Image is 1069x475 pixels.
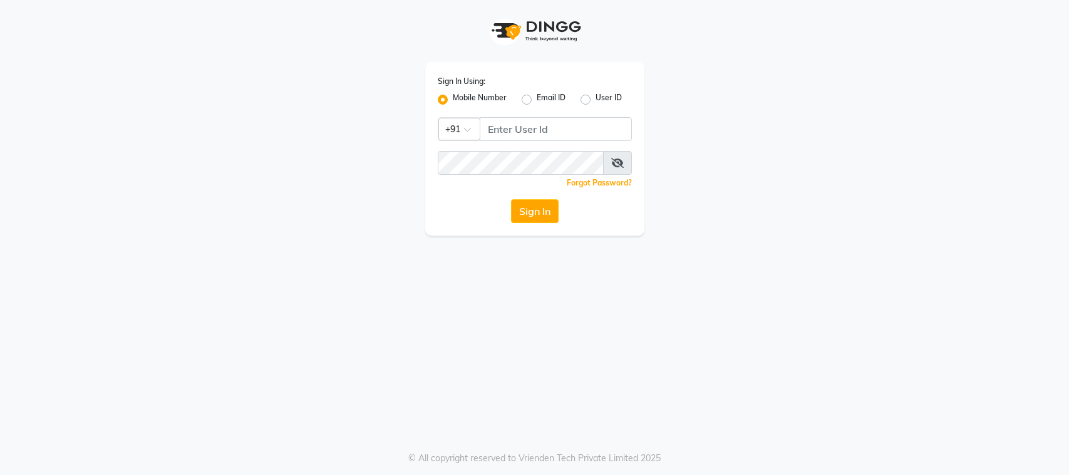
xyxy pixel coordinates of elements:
a: Forgot Password? [567,178,632,187]
label: Mobile Number [453,92,507,107]
input: Username [480,117,632,141]
label: Sign In Using: [438,76,485,87]
label: User ID [596,92,622,107]
input: Username [438,151,604,175]
label: Email ID [537,92,565,107]
button: Sign In [511,199,559,223]
img: logo1.svg [485,13,585,50]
